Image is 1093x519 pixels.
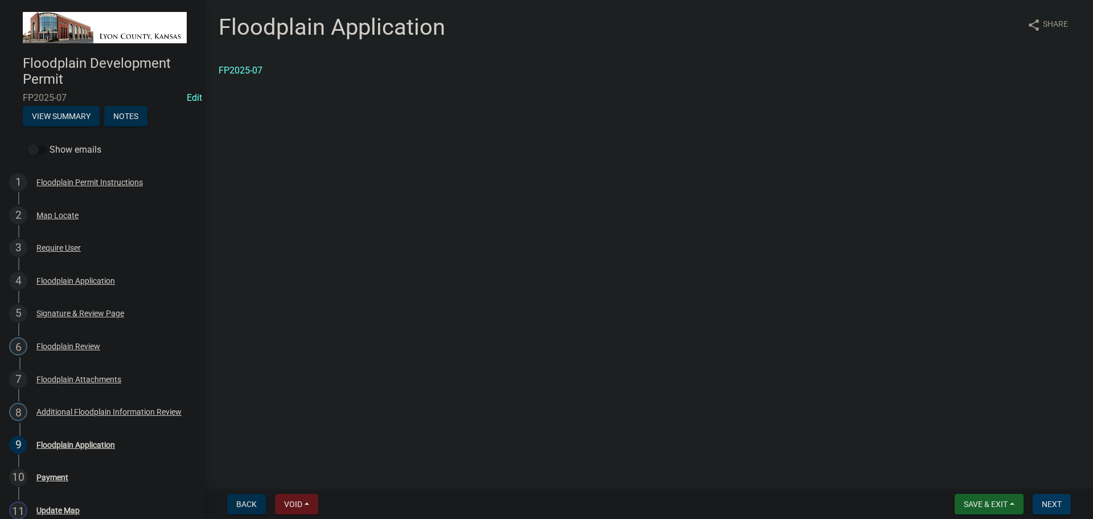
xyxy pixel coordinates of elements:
[275,494,318,514] button: Void
[36,211,79,219] div: Map Locate
[9,272,27,290] div: 4
[9,173,27,191] div: 1
[9,370,27,389] div: 7
[219,14,445,41] h1: Floodplain Application
[1042,500,1062,509] span: Next
[9,337,27,355] div: 6
[9,403,27,421] div: 8
[36,309,124,317] div: Signature & Review Page
[1018,14,1077,36] button: shareShare
[36,506,80,514] div: Update Map
[9,206,27,224] div: 2
[36,441,115,449] div: Floodplain Application
[9,436,27,454] div: 9
[955,494,1024,514] button: Save & Exit
[964,500,1008,509] span: Save & Exit
[23,112,100,121] wm-modal-confirm: Summary
[187,92,202,103] a: Edit
[1033,494,1071,514] button: Next
[36,342,100,350] div: Floodplain Review
[1027,18,1041,32] i: share
[1043,18,1068,32] span: Share
[36,178,143,186] div: Floodplain Permit Instructions
[36,375,121,383] div: Floodplain Attachments
[36,244,81,252] div: Require User
[227,494,266,514] button: Back
[104,112,147,121] wm-modal-confirm: Notes
[104,106,147,126] button: Notes
[23,12,187,43] img: Lyon County, Kansas
[23,55,196,88] h4: Floodplain Development Permit
[23,92,182,103] span: FP2025-07
[219,65,262,76] a: FP2025-07
[284,500,302,509] span: Void
[9,468,27,487] div: 10
[36,277,115,285] div: Floodplain Application
[36,408,182,416] div: Additional Floodplain Information Review
[23,106,100,126] button: View Summary
[36,473,68,481] div: Payment
[236,500,257,509] span: Back
[9,239,27,257] div: 3
[9,304,27,322] div: 5
[187,92,202,103] wm-modal-confirm: Edit Application Number
[27,143,101,157] label: Show emails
